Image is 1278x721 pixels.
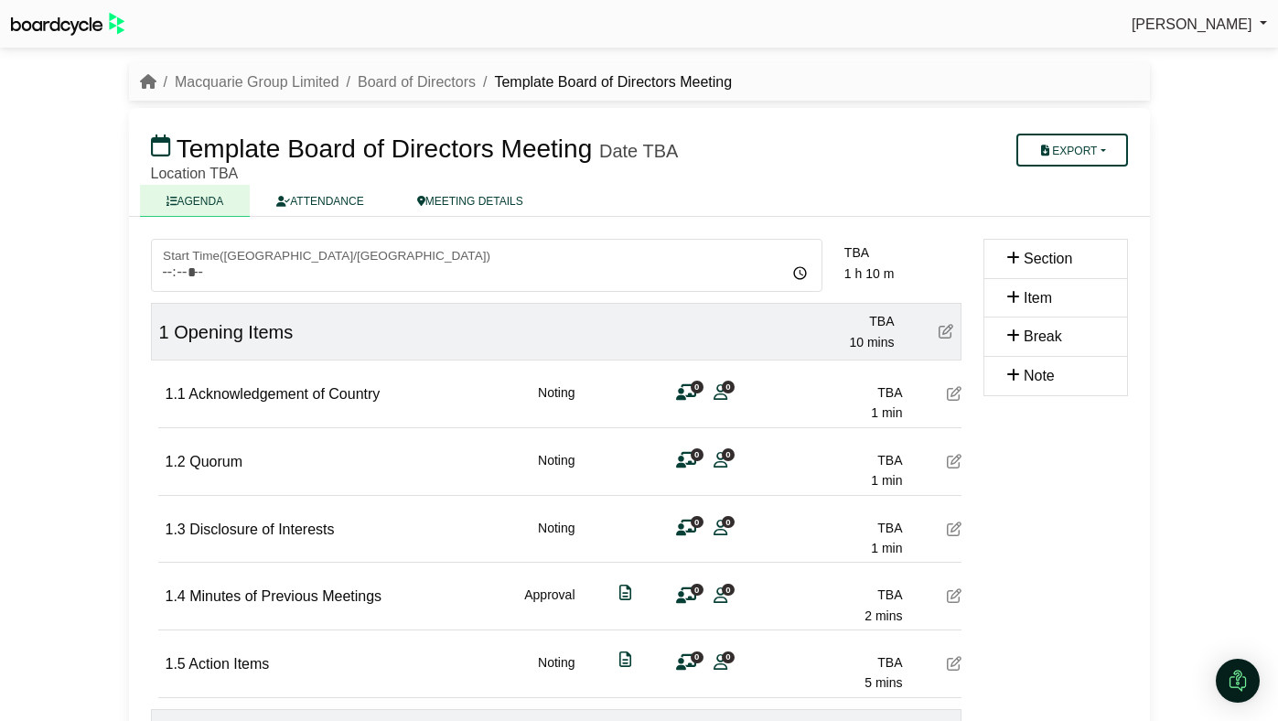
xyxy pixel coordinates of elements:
span: 0 [722,381,735,393]
span: 2 mins [865,608,902,623]
img: BoardcycleBlackGreen-aaafeed430059cb809a45853b8cf6d952af9d84e6e89e1f1685b34bfd5cb7d64.svg [11,13,124,36]
nav: breadcrumb [140,70,733,94]
span: Template Board of Directors Meeting [177,135,592,163]
div: TBA [775,382,903,403]
li: Template Board of Directors Meeting [476,70,732,94]
a: Macquarie Group Limited [175,74,339,90]
span: 1.2 [166,454,186,469]
div: TBA [775,450,903,470]
a: ATTENDANCE [250,185,390,217]
span: 0 [722,584,735,596]
div: TBA [775,652,903,673]
a: [PERSON_NAME] [1132,13,1267,37]
div: Open Intercom Messenger [1216,659,1260,703]
span: Action Items [188,656,269,672]
span: Break [1024,328,1062,344]
span: 1 min [871,541,902,555]
span: Acknowledgement of Country [188,386,380,402]
span: [PERSON_NAME] [1132,16,1252,32]
span: 1.4 [166,588,186,604]
span: 5 mins [865,675,902,690]
span: Note [1024,368,1055,383]
span: 0 [722,448,735,460]
span: 1.5 [166,656,186,672]
span: Location TBA [151,166,239,181]
span: 0 [722,516,735,528]
span: Section [1024,251,1072,266]
span: 0 [691,584,703,596]
a: Board of Directors [358,74,476,90]
a: AGENDA [140,185,251,217]
div: TBA [844,242,972,263]
div: Noting [538,652,575,694]
div: Approval [524,585,575,626]
span: Minutes of Previous Meetings [189,588,381,604]
div: Noting [538,518,575,559]
div: Noting [538,450,575,491]
span: Quorum [189,454,242,469]
div: Noting [538,382,575,424]
span: 1 min [871,405,902,420]
div: TBA [775,518,903,538]
span: 1.1 [166,386,186,402]
button: Export [1016,134,1127,167]
span: 0 [691,516,703,528]
div: Date TBA [599,140,678,162]
span: Item [1024,290,1052,306]
a: MEETING DETAILS [391,185,550,217]
div: TBA [767,311,895,331]
span: Opening Items [174,322,293,342]
span: 0 [691,448,703,460]
span: 1 [159,322,169,342]
span: 1 h 10 m [844,266,894,281]
span: Disclosure of Interests [189,522,334,537]
span: 1 min [871,473,902,488]
span: 0 [722,651,735,663]
span: 10 mins [849,335,894,350]
div: TBA [775,585,903,605]
span: 0 [691,651,703,663]
span: 0 [691,381,703,393]
span: 1.3 [166,522,186,537]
